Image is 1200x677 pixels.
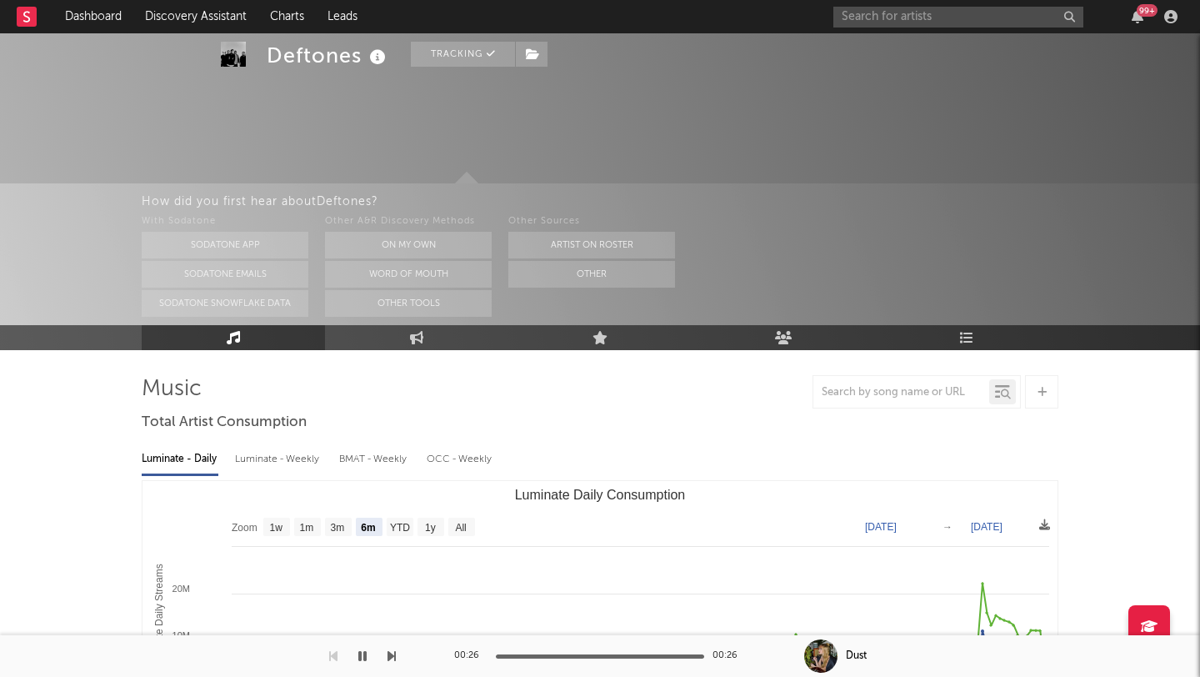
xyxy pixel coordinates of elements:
div: OCC - Weekly [427,445,493,474]
text: [DATE] [971,521,1002,533]
button: Sodatone Emails [142,261,308,288]
text: 1w [270,522,283,534]
button: Artist on Roster [508,232,675,258]
button: Word Of Mouth [325,261,492,288]
button: Sodatone Snowflake Data [142,290,308,317]
div: 99 + [1137,4,1157,17]
div: Luminate - Weekly [235,445,322,474]
span: Total Artist Consumption [142,413,307,433]
div: Deftones [267,42,390,69]
button: Tracking [411,42,515,67]
text: 10M [172,630,190,640]
text: 20M [172,584,190,594]
input: Search by song name or URL [813,386,989,399]
input: Search for artists [833,7,1083,28]
text: 1m [300,522,314,534]
text: All [455,522,466,534]
text: → [942,521,952,533]
div: BMAT - Weekly [339,445,410,474]
div: Other Sources [508,212,675,232]
text: Luminate Daily Streams [153,564,165,669]
button: Other [508,261,675,288]
text: [DATE] [865,521,897,533]
button: 99+ [1132,10,1143,23]
button: On My Own [325,232,492,258]
button: Other Tools [325,290,492,317]
div: 00:26 [712,646,746,666]
div: How did you first hear about Deftones ? [142,192,1200,212]
div: Dust [846,649,867,664]
text: Luminate Daily Consumption [515,488,686,502]
text: 6m [361,522,375,534]
text: 1y [425,522,436,534]
div: Luminate - Daily [142,445,218,474]
text: Zoom [232,522,257,534]
div: 00:26 [454,646,487,666]
button: Sodatone App [142,232,308,258]
text: 3m [331,522,345,534]
div: Other A&R Discovery Methods [325,212,492,232]
text: YTD [390,522,410,534]
div: With Sodatone [142,212,308,232]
